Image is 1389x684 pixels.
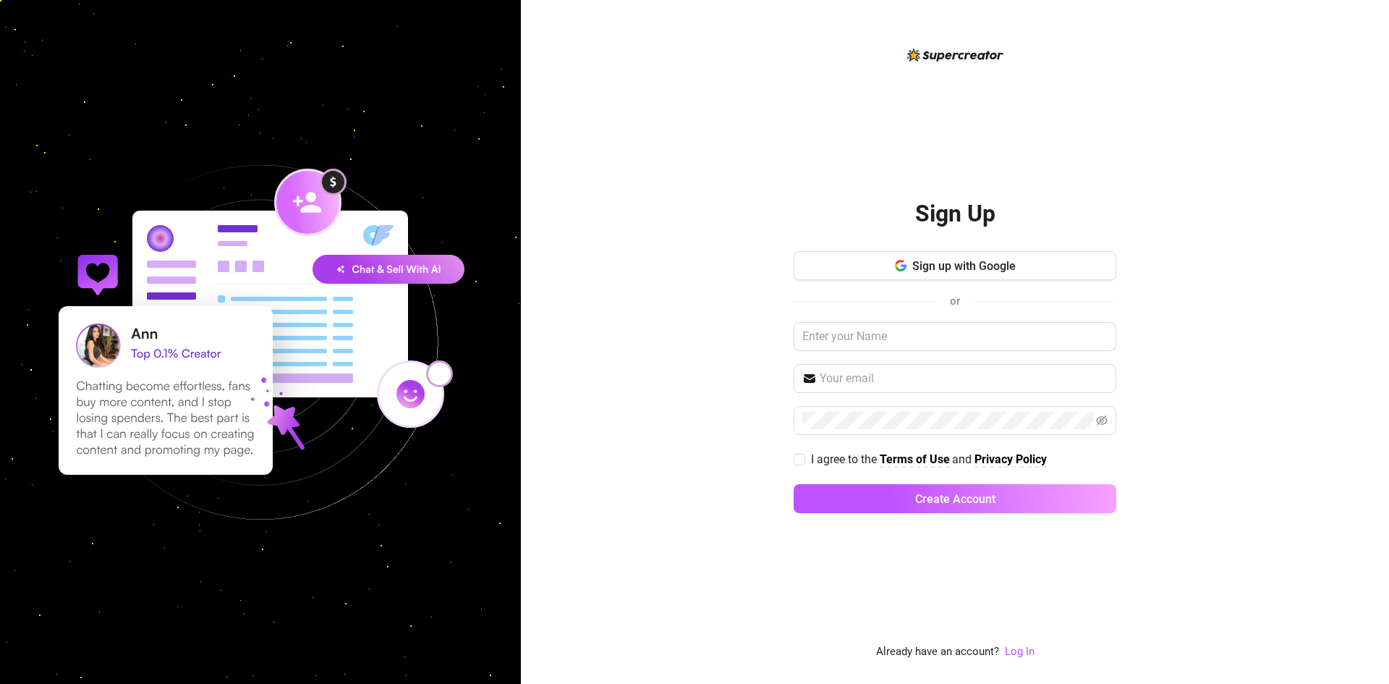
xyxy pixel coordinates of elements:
[1096,415,1108,426] span: eye-invisible
[974,452,1047,468] a: Privacy Policy
[952,452,974,466] span: and
[820,370,1108,387] input: Your email
[10,92,511,593] img: signup-background-D0MIrEPF.svg
[1005,643,1035,661] a: Log In
[915,492,995,506] span: Create Account
[880,452,950,466] strong: Terms of Use
[915,199,995,229] h2: Sign Up
[974,452,1047,466] strong: Privacy Policy
[907,48,1003,62] img: logo-BBDzfeDw.svg
[811,452,880,466] span: I agree to the
[912,259,1016,273] span: Sign up with Google
[880,452,950,468] a: Terms of Use
[1005,645,1035,658] a: Log In
[794,251,1116,280] button: Sign up with Google
[794,322,1116,351] input: Enter your Name
[950,295,960,308] span: or
[794,484,1116,513] button: Create Account
[876,643,999,661] span: Already have an account?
